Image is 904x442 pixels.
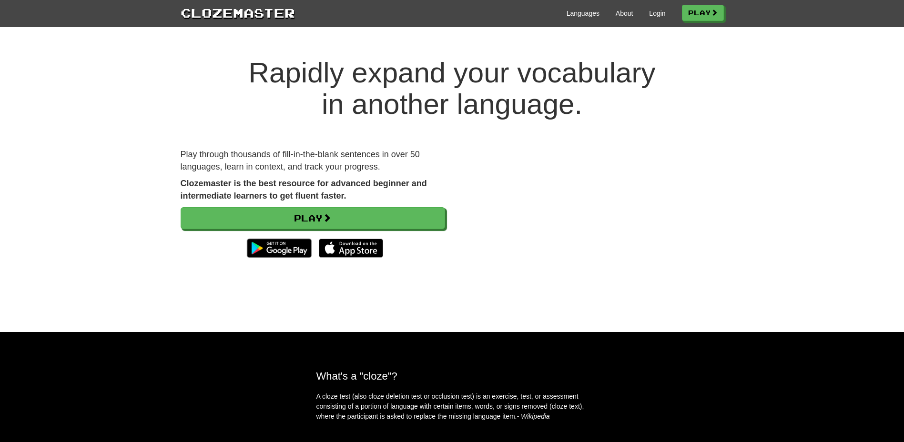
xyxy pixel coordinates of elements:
[181,179,427,201] strong: Clozemaster is the best resource for advanced beginner and intermediate learners to get fluent fa...
[316,392,588,422] p: A cloze test (also cloze deletion test or occlusion test) is an exercise, test, or assessment con...
[682,5,724,21] a: Play
[567,9,599,18] a: Languages
[181,149,445,173] p: Play through thousands of fill-in-the-blank sentences in over 50 languages, learn in context, and...
[181,207,445,229] a: Play
[616,9,633,18] a: About
[316,370,588,382] h2: What's a "cloze"?
[319,239,383,258] img: Download_on_the_App_Store_Badge_US-UK_135x40-25178aeef6eb6b83b96f5f2d004eda3bffbb37122de64afbaef7...
[242,234,316,262] img: Get it on Google Play
[517,412,550,420] em: - Wikipedia
[181,4,295,21] a: Clozemaster
[649,9,665,18] a: Login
